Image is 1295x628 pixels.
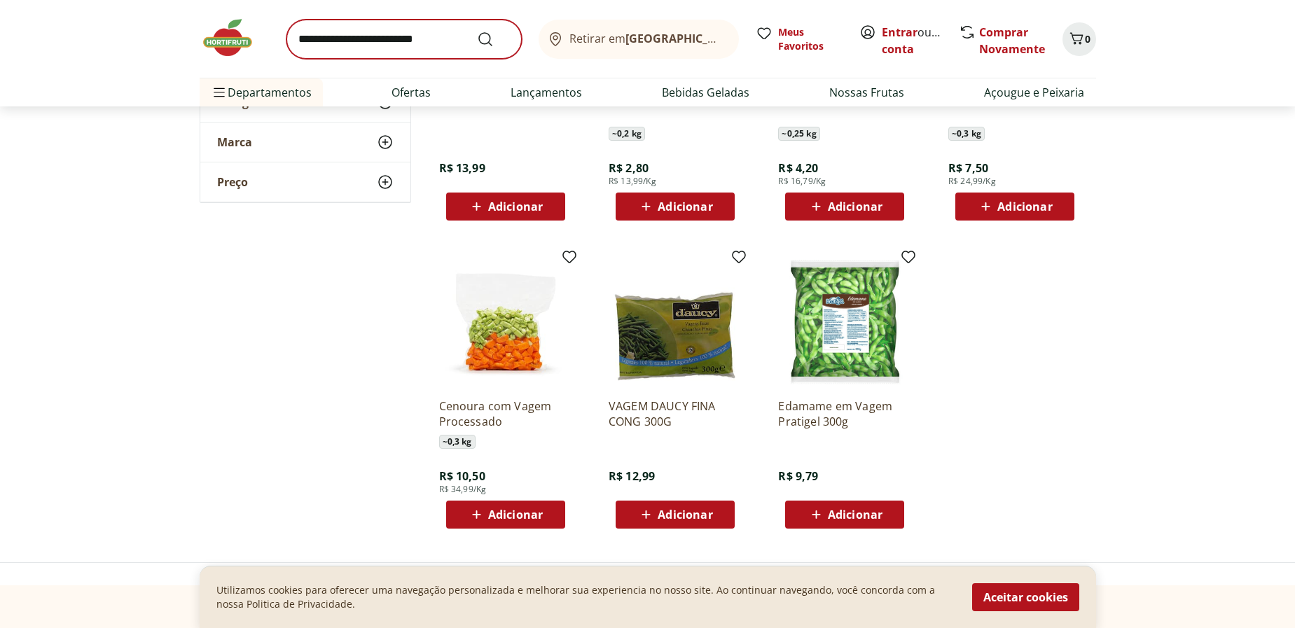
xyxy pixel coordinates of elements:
[829,84,904,101] a: Nossas Frutas
[828,201,882,212] span: Adicionar
[1085,32,1090,46] span: 0
[217,175,248,189] span: Preço
[216,583,955,611] p: Utilizamos cookies para oferecer uma navegação personalizada e melhorar sua experiencia no nosso ...
[948,127,985,141] span: ~ 0,3 kg
[439,435,476,449] span: ~ 0,3 kg
[625,31,861,46] b: [GEOGRAPHIC_DATA]/[GEOGRAPHIC_DATA]
[511,84,582,101] a: Lançamentos
[658,201,712,212] span: Adicionar
[439,160,485,176] span: R$ 13,99
[439,484,487,495] span: R$ 34,99/Kg
[211,76,228,109] button: Menu
[200,162,410,202] button: Preço
[972,583,1079,611] button: Aceitar cookies
[955,193,1074,221] button: Adicionar
[882,25,959,57] a: Criar conta
[200,17,270,59] img: Hortifruti
[778,254,911,387] img: Edamame em Vagem Pratigel 300g
[609,127,645,141] span: ~ 0,2 kg
[616,193,735,221] button: Adicionar
[778,468,818,484] span: R$ 9,79
[778,160,818,176] span: R$ 4,20
[785,501,904,529] button: Adicionar
[609,468,655,484] span: R$ 12,99
[609,160,649,176] span: R$ 2,80
[785,193,904,221] button: Adicionar
[828,509,882,520] span: Adicionar
[609,254,742,387] img: VAGEM DAUCY FINA CONG 300G
[217,135,252,149] span: Marca
[997,201,1052,212] span: Adicionar
[446,193,565,221] button: Adicionar
[778,398,911,429] a: Edamame em Vagem Pratigel 300g
[1062,22,1096,56] button: Carrinho
[948,176,996,187] span: R$ 24,99/Kg
[569,32,724,45] span: Retirar em
[778,25,843,53] span: Meus Favoritos
[778,176,826,187] span: R$ 16,79/Kg
[609,398,742,429] a: VAGEM DAUCY FINA CONG 300G
[488,201,543,212] span: Adicionar
[286,20,522,59] input: search
[756,25,843,53] a: Meus Favoritos
[477,31,511,48] button: Submit Search
[392,84,431,101] a: Ofertas
[439,468,485,484] span: R$ 10,50
[882,25,917,40] a: Entrar
[439,254,572,387] img: Cenoura com Vagem Processado
[609,176,656,187] span: R$ 13,99/Kg
[882,24,944,57] span: ou
[778,127,819,141] span: ~ 0,25 kg
[439,398,572,429] a: Cenoura com Vagem Processado
[658,509,712,520] span: Adicionar
[984,84,1084,101] a: Açougue e Peixaria
[616,501,735,529] button: Adicionar
[488,509,543,520] span: Adicionar
[200,123,410,162] button: Marca
[979,25,1045,57] a: Comprar Novamente
[211,76,312,109] span: Departamentos
[539,20,739,59] button: Retirar em[GEOGRAPHIC_DATA]/[GEOGRAPHIC_DATA]
[662,84,749,101] a: Bebidas Geladas
[446,501,565,529] button: Adicionar
[948,160,988,176] span: R$ 7,50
